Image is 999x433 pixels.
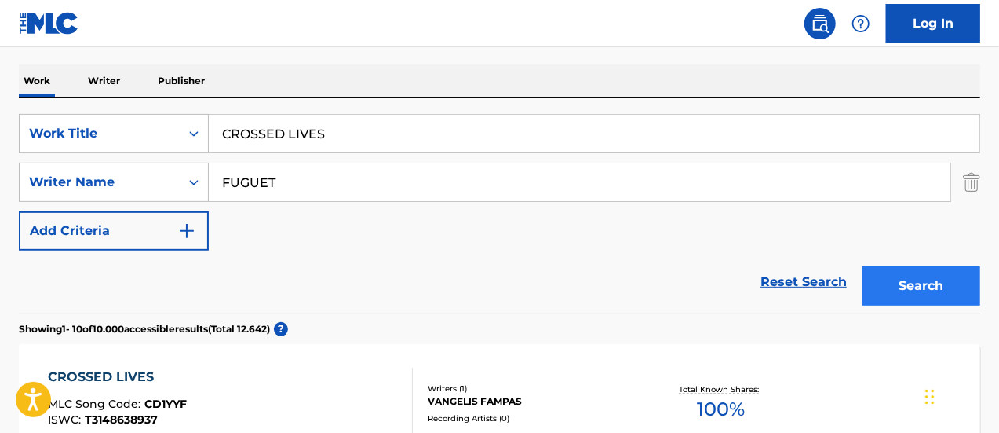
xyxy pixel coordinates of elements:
button: Add Criteria [19,211,209,251]
img: help [851,14,870,33]
div: Help [845,8,877,39]
img: MLC Logo [19,12,79,35]
span: T3148638937 [85,413,158,427]
span: MLC Song Code : [48,397,144,411]
span: 100 % [698,395,746,424]
img: 9d2ae6d4665cec9f34b9.svg [177,222,196,240]
a: Log In [886,4,980,43]
a: Public Search [804,8,836,39]
p: Total Known Shares: [680,383,764,395]
span: CD1YYF [144,397,187,411]
p: Writer [83,64,125,97]
iframe: Chat Widget [921,358,999,433]
div: Writer Name [29,173,170,192]
p: Showing 1 - 10 of 10.000 accessible results (Total 12.642 ) [19,322,270,336]
div: Arrastrar [925,373,935,420]
div: Recording Artists ( 0 ) [428,413,641,424]
p: Work [19,64,55,97]
div: Widget de chat [921,358,999,433]
div: Work Title [29,124,170,143]
form: Search Form [19,114,980,314]
button: Search [862,266,980,306]
span: ISWC : [48,413,85,427]
div: VANGELIS FAMPAS [428,394,641,409]
a: Reset Search [753,265,855,299]
span: ? [274,322,288,336]
img: Delete Criterion [963,163,980,202]
div: Writers ( 1 ) [428,383,641,394]
p: Publisher [153,64,210,97]
img: search [811,14,829,33]
div: CROSSED LIVES [48,368,187,387]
